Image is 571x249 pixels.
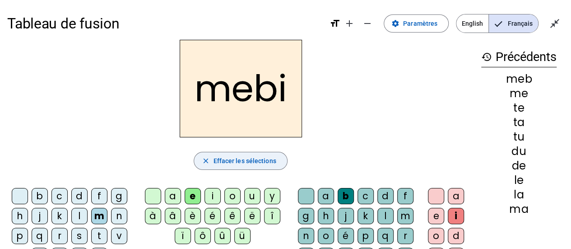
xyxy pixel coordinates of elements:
mat-button-toggle-group: Language selection [456,14,539,33]
div: é [204,208,221,224]
div: q [32,228,48,244]
div: m [397,208,413,224]
div: de [481,160,557,171]
div: h [12,208,28,224]
div: é [338,228,354,244]
h3: Précédents [481,47,557,67]
h1: Tableau de fusion [7,9,322,38]
div: ë [244,208,260,224]
div: b [32,188,48,204]
button: Quitter le plein écran [546,14,564,33]
div: l [377,208,394,224]
div: e [428,208,444,224]
div: j [338,208,354,224]
div: c [357,188,374,204]
div: n [111,208,127,224]
div: o [224,188,241,204]
div: le [481,175,557,186]
div: e [185,188,201,204]
mat-icon: close_fullscreen [549,18,560,29]
div: te [481,103,557,113]
div: me [481,88,557,99]
div: ô [195,228,211,244]
div: a [165,188,181,204]
div: c [51,188,68,204]
div: d [448,228,464,244]
div: meb [481,74,557,85]
mat-icon: remove [362,18,373,29]
div: tu [481,132,557,142]
div: è [185,208,201,224]
div: ï [175,228,191,244]
div: r [51,228,68,244]
div: h [318,208,334,224]
h2: mebi [180,40,302,137]
span: Effacer les sélections [213,155,276,166]
div: t [91,228,107,244]
div: ü [234,228,251,244]
div: a [318,188,334,204]
div: p [12,228,28,244]
button: Paramètres [384,14,449,33]
div: î [264,208,280,224]
div: d [377,188,394,204]
div: y [264,188,280,204]
mat-icon: close [201,157,209,165]
div: l [71,208,88,224]
div: g [298,208,314,224]
div: f [397,188,413,204]
div: s [71,228,88,244]
div: ma [481,204,557,215]
mat-icon: history [481,52,492,62]
button: Augmenter la taille de la police [340,14,358,33]
div: â [165,208,181,224]
div: m [91,208,107,224]
div: à [145,208,161,224]
div: b [338,188,354,204]
span: Paramètres [403,18,437,29]
button: Diminuer la taille de la police [358,14,376,33]
div: a [448,188,464,204]
div: i [448,208,464,224]
div: u [244,188,260,204]
div: û [214,228,231,244]
span: Français [489,14,538,33]
div: i [204,188,221,204]
div: k [357,208,374,224]
div: p [357,228,374,244]
div: f [91,188,107,204]
span: English [456,14,488,33]
button: Effacer les sélections [194,152,287,170]
mat-icon: add [344,18,355,29]
div: r [397,228,413,244]
div: j [32,208,48,224]
div: q [377,228,394,244]
div: g [111,188,127,204]
div: la [481,189,557,200]
div: n [298,228,314,244]
mat-icon: settings [391,19,399,28]
div: d [71,188,88,204]
div: v [111,228,127,244]
div: du [481,146,557,157]
div: ta [481,117,557,128]
div: ê [224,208,241,224]
div: k [51,208,68,224]
div: o [318,228,334,244]
div: o [428,228,444,244]
mat-icon: format_size [330,18,340,29]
